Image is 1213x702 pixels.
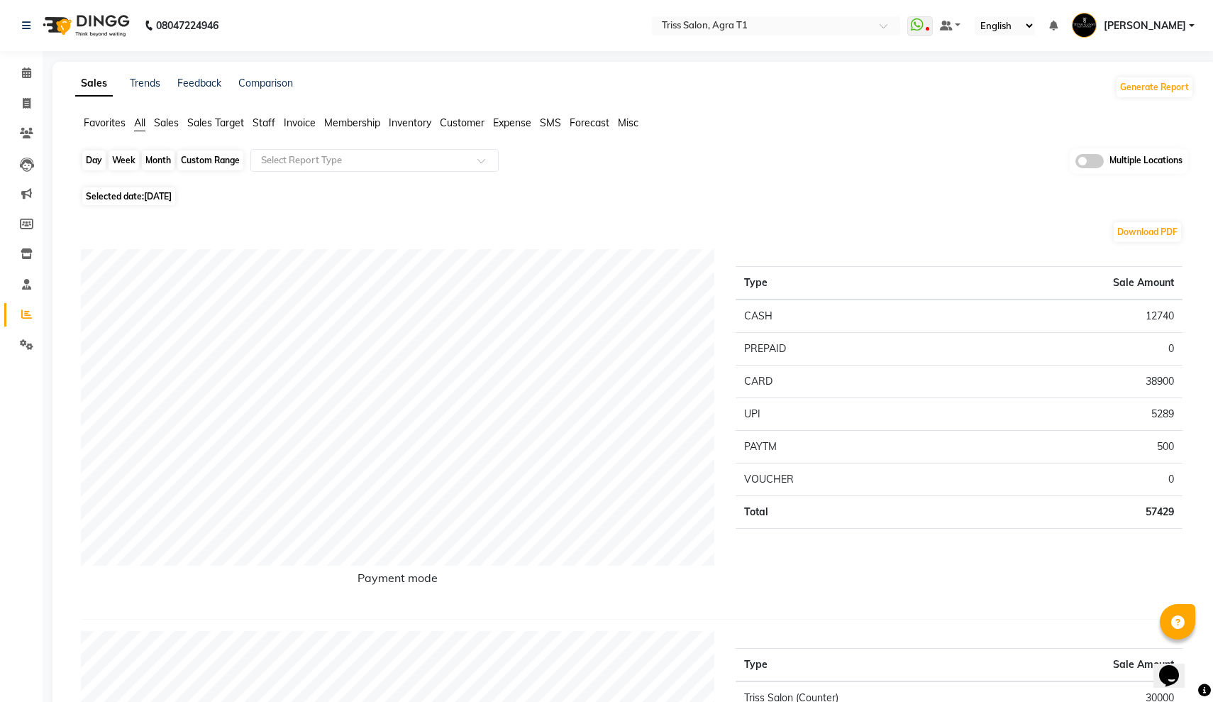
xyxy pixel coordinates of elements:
span: Favorites [84,116,126,129]
td: 38900 [942,365,1182,397]
th: Sale Amount [942,266,1182,300]
td: PREPAID [736,332,941,365]
span: All [134,116,145,129]
th: Sale Amount [999,648,1182,681]
td: 57429 [942,495,1182,528]
span: Staff [253,116,275,129]
span: Sales Target [187,116,244,129]
div: Week [109,150,139,170]
td: PAYTM [736,430,941,463]
span: Invoice [284,116,316,129]
td: UPI [736,397,941,430]
img: logo [36,6,133,45]
span: Customer [440,116,484,129]
td: 500 [942,430,1182,463]
iframe: chat widget [1153,645,1199,688]
span: Selected date: [82,187,175,205]
div: Custom Range [177,150,243,170]
a: Feedback [177,77,221,89]
span: Forecast [570,116,609,129]
span: [PERSON_NAME] [1104,18,1186,33]
a: Sales [75,71,113,97]
td: CASH [736,300,941,333]
td: Total [736,495,941,528]
td: VOUCHER [736,463,941,495]
td: CARD [736,365,941,397]
button: Download PDF [1114,222,1181,242]
div: Month [142,150,175,170]
td: 5289 [942,397,1182,430]
td: 12740 [942,300,1182,333]
span: Sales [154,116,179,129]
th: Type [736,648,998,681]
span: Membership [324,116,380,129]
img: Rohit Maheshwari [1072,13,1097,38]
span: Misc [618,116,638,129]
span: SMS [540,116,561,129]
th: Type [736,266,941,300]
h6: Payment mode [81,571,714,591]
td: 0 [942,332,1182,365]
div: Day [82,150,106,170]
button: Generate Report [1117,77,1192,97]
span: [DATE] [144,191,172,202]
span: Expense [493,116,531,129]
span: Inventory [389,116,431,129]
a: Comparison [238,77,293,89]
b: 08047224946 [156,6,218,45]
span: Multiple Locations [1109,154,1182,168]
a: Trends [130,77,160,89]
td: 0 [942,463,1182,495]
